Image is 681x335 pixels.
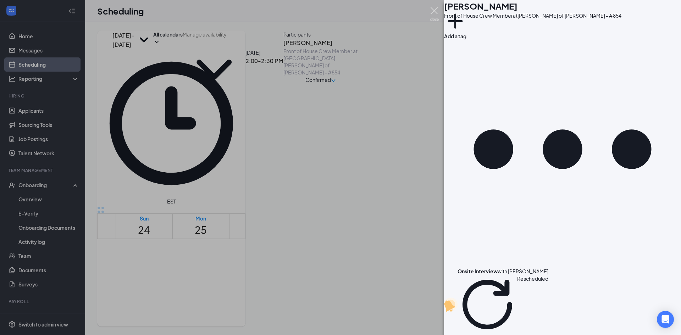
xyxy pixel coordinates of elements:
[458,268,548,275] div: with [PERSON_NAME]
[657,311,674,328] div: Open Intercom Messenger
[444,10,466,40] button: PlusAdd a tag
[444,31,681,268] svg: Ellipses
[458,275,517,334] svg: Loading
[444,12,621,19] div: Front of House Crew Member at [PERSON_NAME] of [PERSON_NAME] - #854
[458,268,498,274] b: Onsite Interview
[517,275,548,334] span: Rescheduled
[444,10,466,32] svg: Plus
